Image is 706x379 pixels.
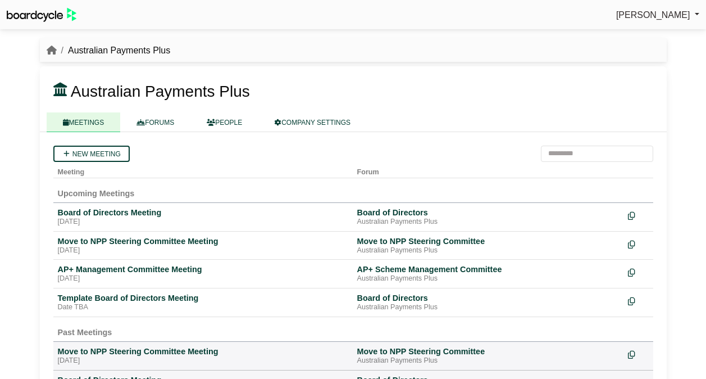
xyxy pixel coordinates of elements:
a: Move to NPP Steering Committee Meeting [DATE] [58,236,348,255]
div: [DATE] [58,218,348,227]
span: [PERSON_NAME] [616,10,690,20]
div: Make a copy [628,346,649,362]
span: Australian Payments Plus [71,83,250,100]
div: Move to NPP Steering Committee [357,236,619,246]
div: Make a copy [628,236,649,251]
a: Move to NPP Steering Committee Meeting [DATE] [58,346,348,366]
div: [DATE] [58,246,348,255]
div: Board of Directors Meeting [58,207,348,218]
div: Australian Payments Plus [357,218,619,227]
img: BoardcycleBlackGreen-aaafeed430059cb809a45853b8cf6d952af9d84e6e89e1f1685b34bfd5cb7d64.svg [7,8,76,22]
div: Australian Payments Plus [357,274,619,283]
a: Move to NPP Steering Committee Australian Payments Plus [357,346,619,366]
div: Make a copy [628,207,649,223]
div: Board of Directors [357,207,619,218]
div: [DATE] [58,274,348,283]
div: Make a copy [628,264,649,279]
a: Board of Directors Australian Payments Plus [357,207,619,227]
a: [PERSON_NAME] [616,8,699,22]
nav: breadcrumb [47,43,171,58]
div: Move to NPP Steering Committee Meeting [58,346,348,357]
div: Template Board of Directors Meeting [58,293,348,303]
div: Australian Payments Plus [357,303,619,312]
div: Board of Directors [357,293,619,303]
th: Meeting [53,162,353,178]
a: AP+ Management Committee Meeting [DATE] [58,264,348,283]
a: COMPANY SETTINGS [258,112,367,132]
a: Board of Directors Australian Payments Plus [357,293,619,312]
a: FORUMS [120,112,190,132]
div: AP+ Management Committee Meeting [58,264,348,274]
th: Forum [353,162,623,178]
div: Move to NPP Steering Committee Meeting [58,236,348,246]
a: Template Board of Directors Meeting Date TBA [58,293,348,312]
a: New meeting [53,146,130,162]
div: Move to NPP Steering Committee [357,346,619,357]
a: Board of Directors Meeting [DATE] [58,207,348,227]
div: AP+ Scheme Management Committee [357,264,619,274]
div: Date TBA [58,303,348,312]
td: Past Meetings [53,317,653,341]
a: AP+ Scheme Management Committee Australian Payments Plus [357,264,619,283]
div: Make a copy [628,293,649,308]
td: Upcoming Meetings [53,178,653,202]
a: Move to NPP Steering Committee Australian Payments Plus [357,236,619,255]
a: PEOPLE [190,112,258,132]
a: MEETINGS [47,112,121,132]
div: Australian Payments Plus [357,246,619,255]
div: Australian Payments Plus [357,357,619,366]
li: Australian Payments Plus [57,43,171,58]
div: [DATE] [58,357,348,366]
